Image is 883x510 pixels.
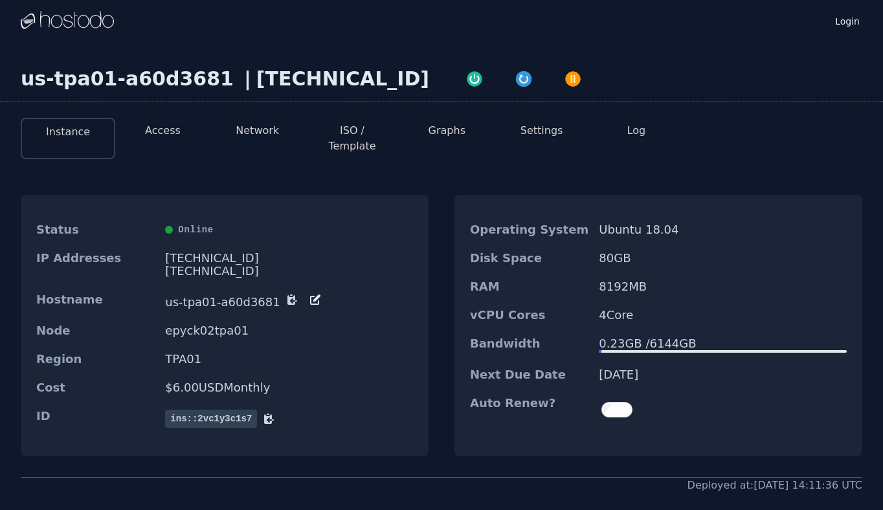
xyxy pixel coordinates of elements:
[833,12,862,28] a: Login
[564,70,582,88] img: Power Off
[470,280,588,293] dt: RAM
[470,368,588,381] dt: Next Due Date
[599,252,847,265] dd: 80 GB
[236,123,279,139] button: Network
[465,70,484,88] img: Power On
[429,123,465,139] button: Graphs
[470,397,588,423] dt: Auto Renew?
[165,252,413,265] div: [TECHNICAL_ID]
[36,381,155,394] dt: Cost
[46,124,90,140] button: Instance
[165,353,413,366] dd: TPA01
[520,123,563,139] button: Settings
[499,67,548,88] button: Restart
[315,123,389,154] button: ISO / Template
[470,337,588,353] dt: Bandwidth
[21,67,239,91] div: us-tpa01-a60d3681
[36,293,155,309] dt: Hostname
[470,252,588,265] dt: Disk Space
[165,410,257,428] span: ins::2vc1y3c1s7
[470,309,588,322] dt: vCPU Cores
[145,123,181,139] button: Access
[165,381,413,394] dd: $ 6.00 USD Monthly
[599,368,847,381] dd: [DATE]
[599,280,847,293] dd: 8192 MB
[548,67,598,88] button: Power Off
[165,293,413,309] dd: us-tpa01-a60d3681
[36,223,155,236] dt: Status
[599,337,847,350] div: 0.23 GB / 6144 GB
[165,324,413,337] dd: epyck02tpa01
[36,410,155,428] dt: ID
[239,67,256,91] div: |
[627,123,646,139] button: Log
[36,353,155,366] dt: Region
[36,324,155,337] dt: Node
[450,67,499,88] button: Power On
[165,223,413,236] div: Online
[470,223,588,236] dt: Operating System
[21,11,114,30] img: Logo
[599,309,847,322] dd: 4 Core
[256,67,429,91] div: [TECHNICAL_ID]
[36,252,155,278] dt: IP Addresses
[599,223,847,236] dd: Ubuntu 18.04
[165,265,413,278] div: [TECHNICAL_ID]
[687,478,862,493] div: Deployed at: [DATE] 14:11:36 UTC
[515,70,533,88] img: Restart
